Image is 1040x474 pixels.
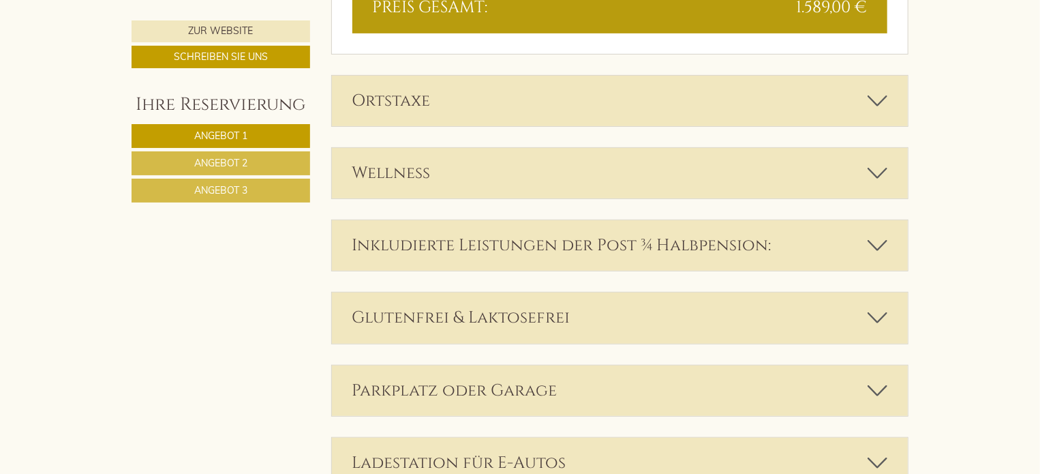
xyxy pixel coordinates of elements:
[194,184,247,196] span: Angebot 3
[132,46,310,68] a: Schreiben Sie uns
[194,130,247,142] span: Angebot 1
[194,157,247,169] span: Angebot 2
[132,92,310,117] div: Ihre Reservierung
[332,366,908,416] div: Parkplatz oder Garage
[132,20,310,42] a: Zur Website
[332,148,908,198] div: Wellness
[332,220,908,271] div: Inkludierte Leistungen der Post ¾ Halbpension:
[332,293,908,343] div: Glutenfrei & Laktosefrei
[332,76,908,126] div: Ortstaxe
